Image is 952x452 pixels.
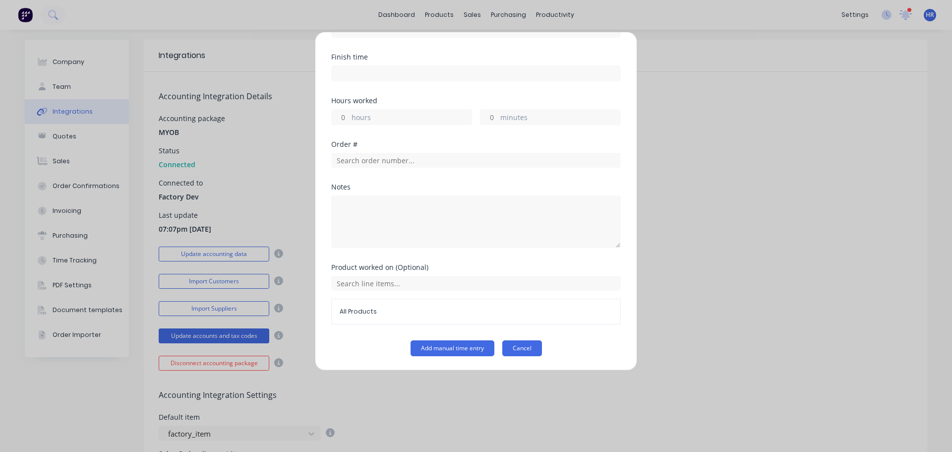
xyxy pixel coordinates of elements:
label: minutes [500,112,620,125]
label: hours [352,112,472,125]
div: Product worked on (Optional) [331,264,621,271]
span: All Products [340,307,612,316]
div: Hours worked [331,97,621,104]
div: Notes [331,184,621,191]
input: Search order number... [331,153,621,168]
button: Add manual time entry [411,340,494,356]
div: Order # [331,141,621,148]
input: Search line items... [331,276,621,291]
input: 0 [480,110,498,125]
button: Cancel [502,340,542,356]
div: Finish time [331,54,621,61]
input: 0 [332,110,349,125]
